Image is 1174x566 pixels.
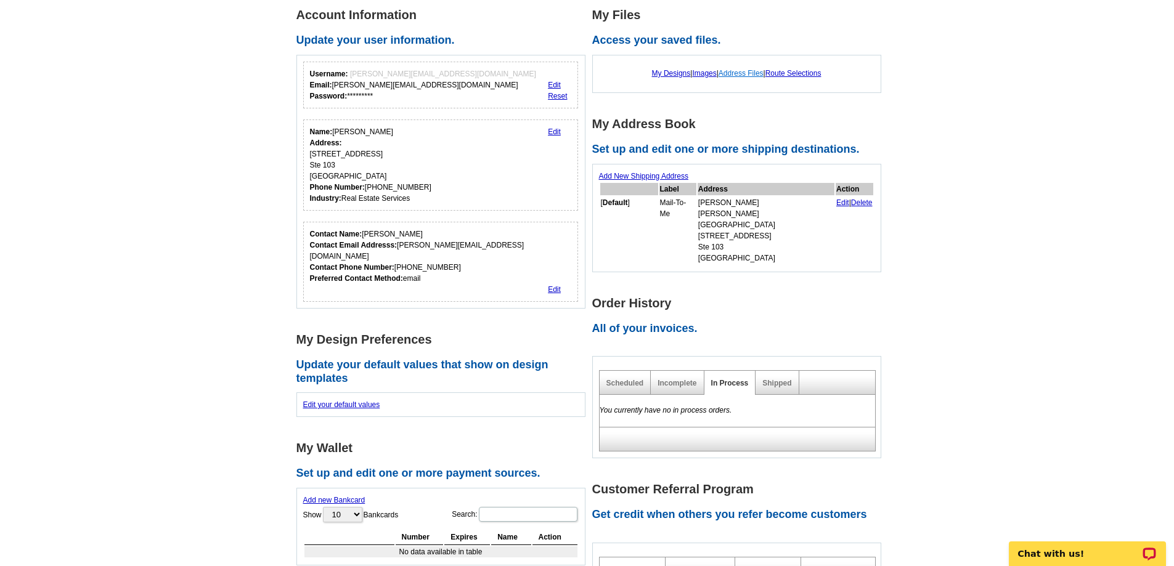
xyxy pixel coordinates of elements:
[592,118,888,131] h1: My Address Book
[762,379,791,387] a: Shipped
[692,69,716,78] a: Images
[532,530,577,545] th: Action
[836,196,873,264] td: |
[479,507,577,522] input: Search:
[491,530,531,545] th: Name
[851,198,873,207] a: Delete
[303,119,579,211] div: Your personal details.
[310,183,365,192] strong: Phone Number:
[310,194,341,203] strong: Industry:
[599,172,688,180] a: Add New Shipping Address
[652,69,691,78] a: My Designs
[304,546,577,557] td: No data available in table
[548,81,561,89] a: Edit
[592,297,888,310] h1: Order History
[296,358,592,385] h2: Update your default values that show on design templates
[592,34,888,47] h2: Access your saved files.
[296,333,592,346] h1: My Design Preferences
[310,81,332,89] strong: Email:
[310,274,403,283] strong: Preferred Contact Method:
[836,183,873,195] th: Action
[303,496,365,504] a: Add new Bankcard
[452,506,578,523] label: Search:
[396,530,444,545] th: Number
[296,9,592,22] h1: Account Information
[836,198,849,207] a: Edit
[719,69,764,78] a: Address Files
[303,400,380,409] a: Edit your default values
[310,139,342,147] strong: Address:
[303,62,579,108] div: Your login information.
[310,127,333,136] strong: Name:
[698,196,834,264] td: [PERSON_NAME] [PERSON_NAME][GEOGRAPHIC_DATA] [STREET_ADDRESS] Ste 103 [GEOGRAPHIC_DATA]
[765,69,821,78] a: Route Selections
[592,483,888,496] h1: Customer Referral Program
[310,230,362,238] strong: Contact Name:
[303,506,399,524] label: Show Bankcards
[350,70,536,78] span: [PERSON_NAME][EMAIL_ADDRESS][DOMAIN_NAME]
[548,127,561,136] a: Edit
[296,442,592,455] h1: My Wallet
[592,508,888,522] h2: Get credit when others you refer become customers
[444,530,490,545] th: Expires
[592,143,888,156] h2: Set up and edit one or more shipping destinations.
[600,406,732,414] em: You currently have no in process orders.
[603,198,628,207] b: Default
[310,70,348,78] strong: Username:
[606,379,644,387] a: Scheduled
[310,263,394,272] strong: Contact Phone Number:
[310,228,572,284] div: [PERSON_NAME] [PERSON_NAME][EMAIL_ADDRESS][DOMAIN_NAME] [PHONE_NUMBER] email
[548,285,561,294] a: Edit
[600,196,658,264] td: [ ]
[310,68,536,102] div: [PERSON_NAME][EMAIL_ADDRESS][DOMAIN_NAME] *********
[310,92,348,100] strong: Password:
[592,9,888,22] h1: My Files
[599,62,874,85] div: | | |
[323,507,362,522] select: ShowBankcards
[303,222,579,302] div: Who should we contact regarding order issues?
[310,126,431,204] div: [PERSON_NAME] [STREET_ADDRESS] Ste 103 [GEOGRAPHIC_DATA] [PHONE_NUMBER] Real Estate Services
[711,379,749,387] a: In Process
[310,241,397,249] strong: Contact Email Addresss:
[659,196,696,264] td: Mail-To-Me
[1001,527,1174,566] iframe: LiveChat chat widget
[548,92,567,100] a: Reset
[296,467,592,480] h2: Set up and edit one or more payment sources.
[658,379,696,387] a: Incomplete
[659,183,696,195] th: Label
[296,34,592,47] h2: Update your user information.
[592,322,888,336] h2: All of your invoices.
[698,183,834,195] th: Address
